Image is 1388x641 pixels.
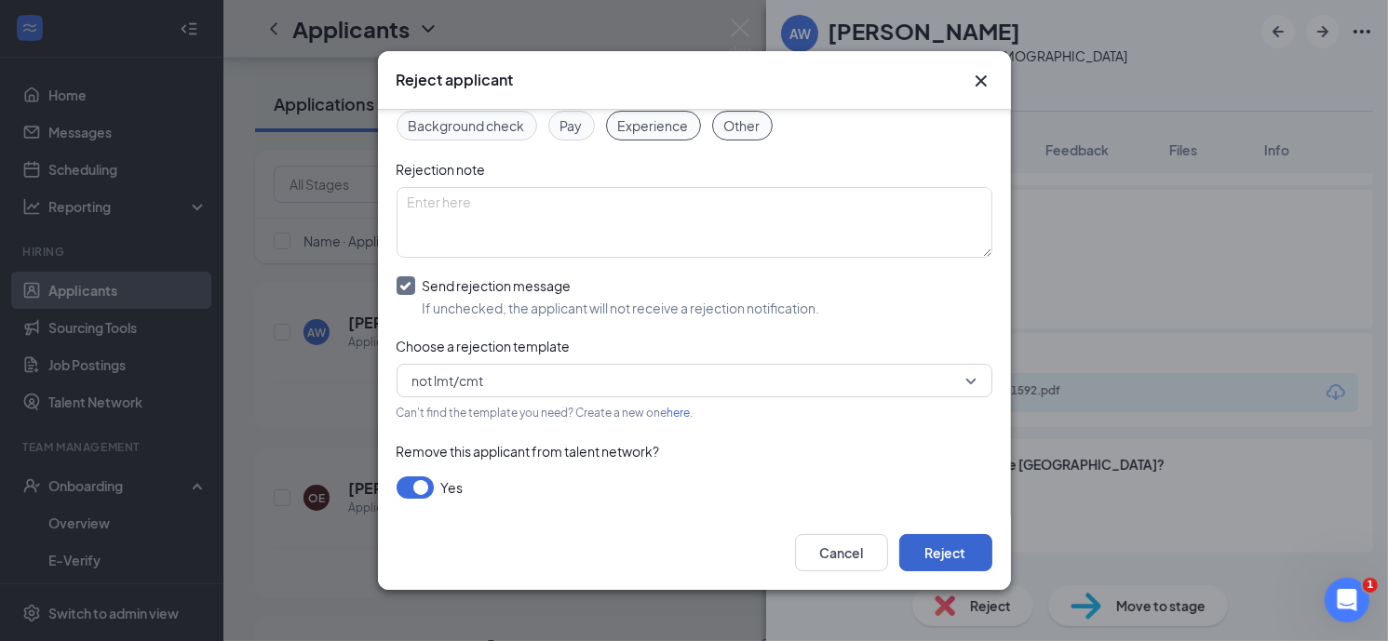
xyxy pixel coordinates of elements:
[1363,578,1378,593] span: 1
[1325,578,1369,622] iframe: Intercom live chat
[397,338,571,354] span: Choose a rejection template
[412,367,484,394] span: not lmt/cmt
[970,70,992,92] button: Close
[970,70,992,92] svg: Cross
[618,115,689,136] span: Experience
[409,115,525,136] span: Background check
[397,443,660,460] span: Remove this applicant from talent network?
[667,406,691,420] a: here
[795,534,888,571] button: Cancel
[899,534,992,571] button: Reject
[397,406,694,420] span: Can't find the template you need? Create a new one .
[397,161,486,178] span: Rejection note
[560,115,583,136] span: Pay
[397,70,514,90] h3: Reject applicant
[724,115,761,136] span: Other
[441,476,464,499] span: Yes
